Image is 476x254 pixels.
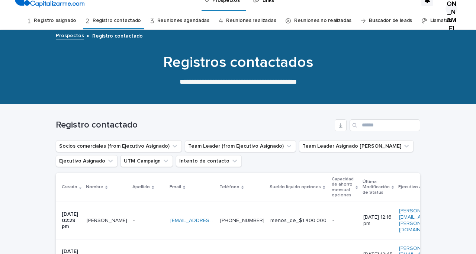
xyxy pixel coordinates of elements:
[220,218,264,223] a: [PHONE_NUMBER]
[270,183,321,191] p: Sueldo líquido opciones
[62,183,77,191] p: Creado
[170,183,181,191] p: Email
[87,216,129,224] p: [PERSON_NAME]
[226,12,276,29] a: Reuniones realizadas
[170,218,254,223] a: [EMAIL_ADDRESS][DOMAIN_NAME]
[34,12,76,29] a: Registro asignado
[56,54,420,71] h1: Registros contactados
[270,218,327,224] p: menos_de_$1.400.000
[56,120,332,131] h1: Registro contactado
[62,211,81,230] p: [DATE] 02:29 pm
[86,183,103,191] p: Nombre
[332,175,354,200] p: Capacidad de ahorro mensual opciones
[93,12,141,29] a: Registro contactado
[363,214,393,227] p: [DATE] 12:16 pm
[294,12,351,29] a: Reuniones no realizadas
[133,216,136,224] p: -
[446,3,457,15] div: [PERSON_NAME]
[332,218,357,224] p: -
[299,140,414,152] button: Team Leader Asignado LLamados
[157,12,209,29] a: Reuniones agendadas
[219,183,239,191] p: Teléfono
[176,155,242,167] button: Intento de contacto
[120,155,173,167] button: UTM Campaign
[350,119,420,131] input: Search
[369,12,412,29] a: Buscador de leads
[92,31,143,39] p: Registro contactado
[132,183,150,191] p: Apellido
[363,178,390,197] p: Última Modificación de Status
[185,140,296,152] button: Team Leader (from Ejecutivo Asignado)
[56,155,118,167] button: Ejecutivo Asignado
[430,12,452,29] a: Llamatón
[56,140,182,152] button: Socios comerciales (from Ejecutivo Asignado)
[398,183,439,191] p: Ejecutivo Asignado
[56,31,84,39] a: Prospectos
[399,208,443,233] a: [PERSON_NAME][EMAIL_ADDRESS][PERSON_NAME][DOMAIN_NAME]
